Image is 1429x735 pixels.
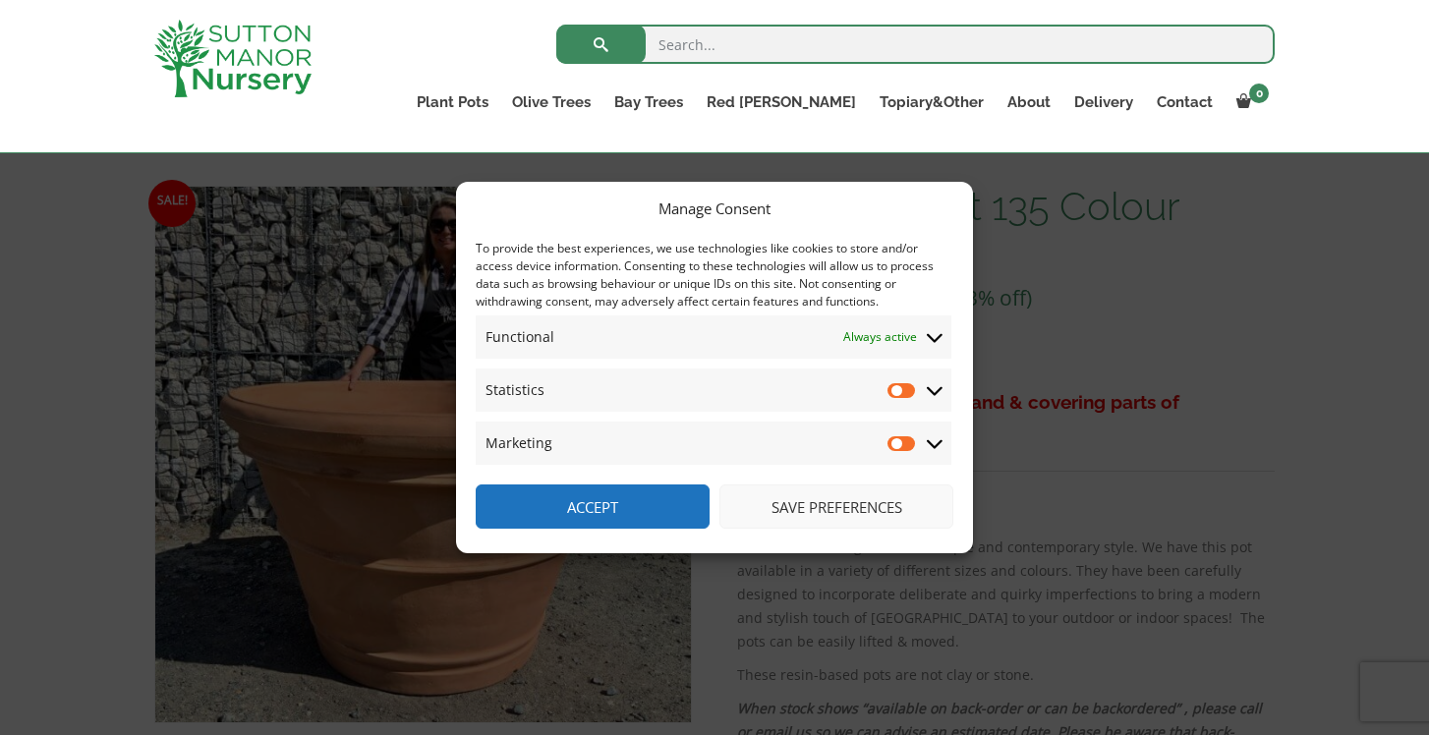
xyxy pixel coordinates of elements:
a: Delivery [1062,88,1145,116]
input: Search... [556,25,1275,64]
summary: Functional Always active [476,315,951,359]
summary: Statistics [476,368,951,412]
a: Bay Trees [602,88,695,116]
a: Olive Trees [500,88,602,116]
a: About [996,88,1062,116]
span: Statistics [486,378,544,402]
span: Always active [843,325,917,349]
div: To provide the best experiences, we use technologies like cookies to store and/or access device i... [476,240,951,311]
img: logo [154,20,312,97]
summary: Marketing [476,422,951,465]
a: Contact [1145,88,1225,116]
div: Manage Consent [658,197,771,220]
a: Plant Pots [405,88,500,116]
a: 0 [1225,88,1275,116]
span: Functional [486,325,554,349]
button: Save preferences [719,484,953,529]
a: Red [PERSON_NAME] [695,88,868,116]
span: 0 [1249,84,1269,103]
button: Accept [476,484,710,529]
a: Topiary&Other [868,88,996,116]
span: Marketing [486,431,552,455]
